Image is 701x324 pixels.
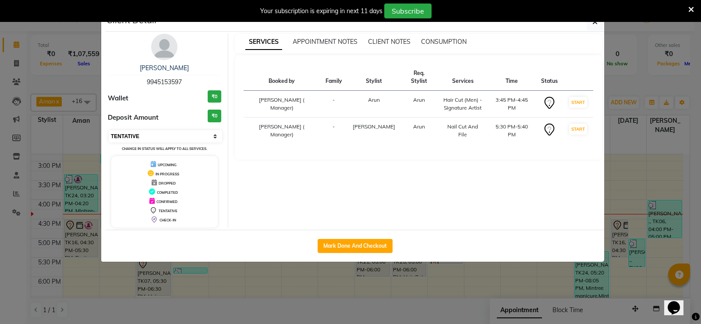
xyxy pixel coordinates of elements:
span: Deposit Amount [108,113,159,123]
div: Your subscription is expiring in next 11 days [260,7,382,16]
span: Arun [413,96,425,103]
th: Services [438,64,488,91]
span: CONFIRMED [156,199,177,204]
iframe: chat widget [664,289,692,315]
td: [PERSON_NAME] ( Manager) [244,117,320,144]
div: Hair Cut (Men) - Signature Artist [443,96,482,112]
th: Status [536,64,563,91]
span: TENTATIVE [159,209,177,213]
td: - [320,91,347,117]
button: Mark Done And Checkout [318,239,393,253]
span: 9945153597 [147,78,182,86]
span: SERVICES [245,34,282,50]
td: [PERSON_NAME] ( Manager) [244,91,320,117]
h3: ₹0 [208,110,221,122]
span: COMPLETED [157,190,178,195]
button: START [569,124,587,135]
span: Wallet [108,93,128,103]
a: [PERSON_NAME] [140,64,189,72]
span: APPOINTMENT NOTES [293,38,358,46]
button: START [569,97,587,108]
span: [PERSON_NAME] [353,123,395,130]
th: Booked by [244,64,320,91]
th: Family [320,64,347,91]
span: CONSUMPTION [421,38,467,46]
td: 3:45 PM-4:45 PM [488,91,536,117]
th: Time [488,64,536,91]
th: Req. Stylist [400,64,438,91]
h3: ₹0 [208,90,221,103]
span: IN PROGRESS [156,172,179,176]
button: Subscribe [384,4,432,18]
div: Nail Cut And File [443,123,482,139]
span: Arun [368,96,380,103]
th: Stylist [347,64,400,91]
small: Change in status will apply to all services. [122,146,207,151]
span: Arun [413,123,425,130]
span: CLIENT NOTES [368,38,411,46]
td: - [320,117,347,144]
span: UPCOMING [158,163,177,167]
span: DROPPED [159,181,176,185]
td: 5:30 PM-5:40 PM [488,117,536,144]
span: CHECK-IN [159,218,176,222]
img: avatar [151,34,177,60]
